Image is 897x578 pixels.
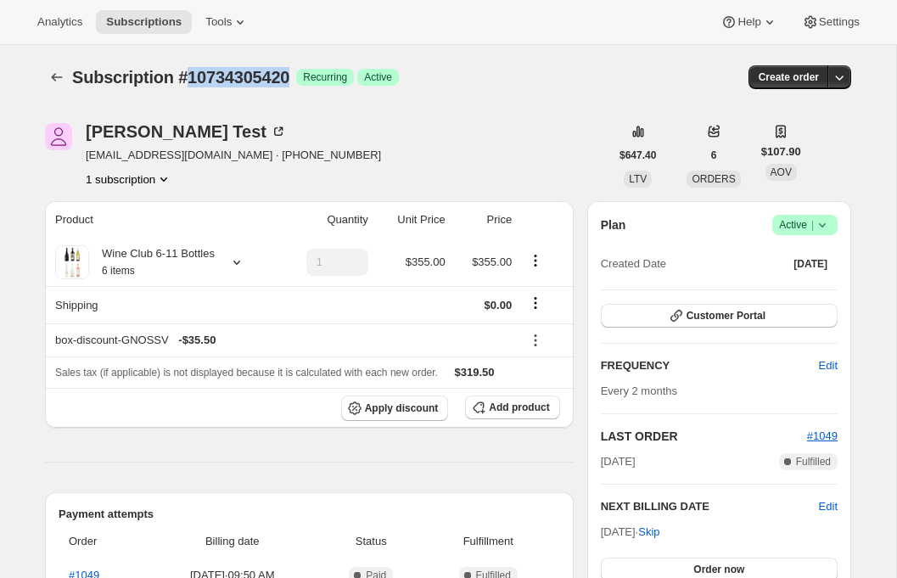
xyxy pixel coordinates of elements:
button: Product actions [522,251,549,270]
th: Shipping [45,286,278,323]
span: $355.00 [472,255,512,268]
span: Subscriptions [106,15,182,29]
span: [DATE] [793,257,827,271]
button: Skip [628,519,670,546]
span: $355.00 [406,255,446,268]
span: ORDERS [692,173,735,185]
span: Created Date [601,255,666,272]
span: Status [326,533,417,550]
div: [PERSON_NAME] Test [86,123,287,140]
button: Help [710,10,788,34]
button: Product actions [86,171,172,188]
span: Billing date [149,533,316,550]
span: - $35.50 [178,332,216,349]
span: Add product [489,401,549,414]
span: LTV [629,173,647,185]
span: $647.40 [619,149,656,162]
span: Recurring [303,70,347,84]
button: Edit [809,352,848,379]
th: Quantity [278,201,373,238]
span: Settings [819,15,860,29]
div: box-discount-GNOSSV [55,332,512,349]
span: 6 [711,149,717,162]
span: Kara Test [45,123,72,150]
h2: Plan [601,216,626,233]
button: $647.40 [609,143,666,167]
span: Apply discount [365,401,439,415]
th: Price [451,201,517,238]
th: Order [59,523,144,560]
th: Unit Price [373,201,451,238]
small: 6 items [102,265,135,277]
button: Edit [819,498,838,515]
button: #1049 [807,428,838,445]
button: Subscriptions [96,10,192,34]
span: Analytics [37,15,82,29]
th: Product [45,201,278,238]
span: $107.90 [761,143,801,160]
h2: FREQUENCY [601,357,819,374]
span: Tools [205,15,232,29]
span: Create order [759,70,819,84]
a: #1049 [807,429,838,442]
span: Active [364,70,392,84]
span: Skip [638,524,659,541]
h2: Payment attempts [59,506,560,523]
span: Order now [693,563,744,576]
button: Create order [748,65,829,89]
h2: NEXT BILLING DATE [601,498,819,515]
span: | [811,218,814,232]
button: Analytics [27,10,93,34]
span: Sales tax (if applicable) is not displayed because it is calculated with each new order. [55,367,438,379]
button: Customer Portal [601,304,838,328]
button: [DATE] [783,252,838,276]
button: 6 [701,143,727,167]
span: [DATE] [601,453,636,470]
h2: LAST ORDER [601,428,807,445]
span: Edit [819,357,838,374]
button: Tools [195,10,259,34]
button: Add product [465,396,559,419]
button: Settings [792,10,870,34]
span: Active [779,216,831,233]
span: [DATE] · [601,525,660,538]
span: Fulfillment [427,533,550,550]
span: Customer Portal [687,309,765,323]
span: Subscription #10734305420 [72,68,289,87]
span: AOV [771,166,792,178]
span: Help [737,15,760,29]
button: Shipping actions [522,294,549,312]
span: Fulfilled [796,455,831,469]
span: [EMAIL_ADDRESS][DOMAIN_NAME] · [PHONE_NUMBER] [86,147,381,164]
span: $319.50 [455,366,495,379]
span: $0.00 [485,299,513,311]
div: Wine Club 6-11 Bottles [89,245,215,279]
span: Every 2 months [601,384,677,397]
button: Apply discount [341,396,449,421]
button: Subscriptions [45,65,69,89]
